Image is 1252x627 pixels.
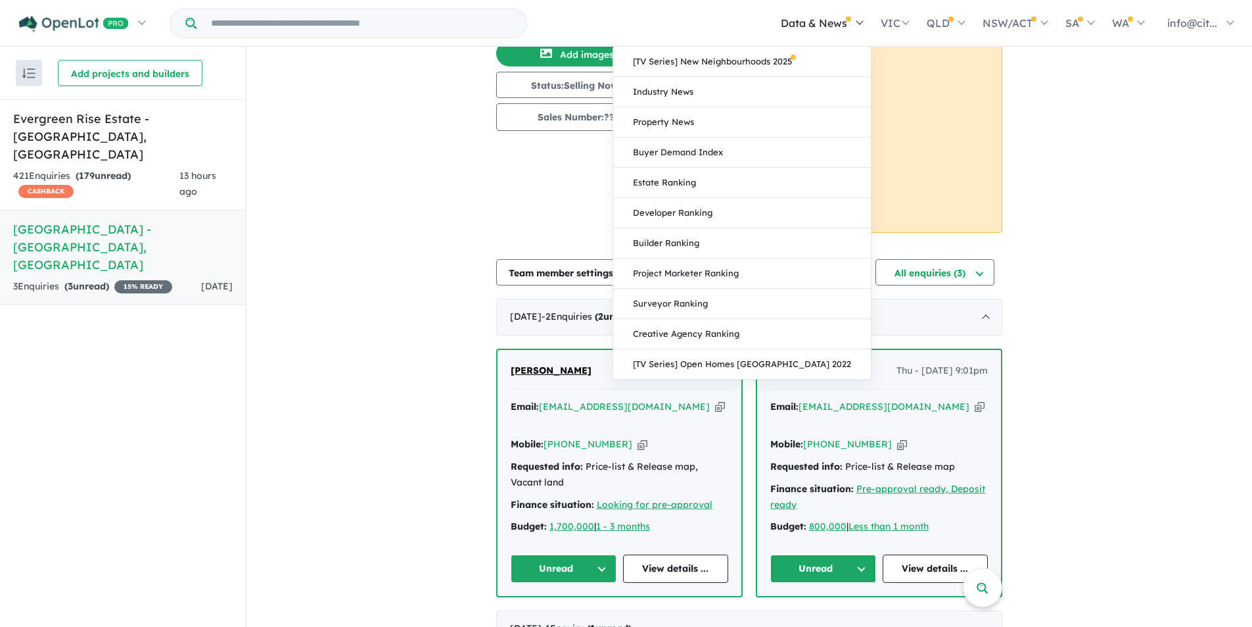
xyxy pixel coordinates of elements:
[496,259,640,286] button: Team member settings (3)
[770,519,988,535] div: |
[809,520,846,532] a: 800,000
[897,438,907,451] button: Copy
[613,319,871,349] a: Creative Agency Ranking
[511,520,547,532] strong: Budget:
[596,520,650,532] a: 1 - 3 months
[511,438,544,450] strong: Mobile:
[13,168,179,200] div: 421 Enquir ies
[598,311,603,322] span: 2
[799,401,969,413] a: [EMAIL_ADDRESS][DOMAIN_NAME]
[13,279,172,295] div: 3 Enquir ies
[539,401,710,413] a: [EMAIL_ADDRESS][DOMAIN_NAME]
[613,168,871,198] a: Estate Ranking
[613,77,871,107] a: Industry News
[1167,16,1217,30] span: info@cit...
[595,311,639,322] strong: ( unread)
[770,555,876,583] button: Unread
[975,400,985,414] button: Copy
[19,16,129,32] img: Openlot PRO Logo White
[623,555,729,583] a: View details ...
[875,259,994,286] button: All enquiries (3)
[511,461,583,472] strong: Requested info:
[114,280,172,293] span: 15 % READY
[511,519,728,535] div: |
[770,459,988,475] div: Price-list & Release map
[511,364,591,376] span: [PERSON_NAME]
[613,47,871,77] a: [TV Series] New Neighbourhoods 2025
[613,259,871,289] a: Project Marketer Ranking
[770,438,803,450] strong: Mobile:
[22,68,35,78] img: sort.svg
[883,555,988,583] a: View details ...
[79,170,95,182] span: 179
[770,401,799,413] strong: Email:
[542,311,639,322] span: - 2 Enquir ies
[179,170,216,197] span: 13 hours ago
[64,280,109,292] strong: ( unread)
[848,520,929,532] a: Less than 1 month
[613,107,871,138] a: Property News
[896,363,988,379] span: Thu - [DATE] 9:01pm
[770,461,843,472] strong: Requested info:
[201,280,233,292] span: [DATE]
[68,280,73,292] span: 3
[496,299,1002,336] div: [DATE]
[770,483,985,511] a: Pre-approval ready, Deposit ready
[770,520,806,532] strong: Budget:
[496,40,661,66] button: Add images
[613,349,871,379] a: [TV Series] Open Homes [GEOGRAPHIC_DATA] 2022
[18,185,74,198] span: CASHBACK
[715,400,725,414] button: Copy
[76,170,131,182] strong: ( unread)
[58,60,202,86] button: Add projects and builders
[511,555,616,583] button: Unread
[613,198,871,228] a: Developer Ranking
[13,220,233,274] h5: [GEOGRAPHIC_DATA] - [GEOGRAPHIC_DATA] , [GEOGRAPHIC_DATA]
[496,72,661,98] button: Status:Selling Now
[511,401,539,413] strong: Email:
[770,483,854,495] strong: Finance situation:
[496,103,661,131] button: Sales Number:???
[13,110,233,163] h5: Evergreen Rise Estate - [GEOGRAPHIC_DATA] , [GEOGRAPHIC_DATA]
[638,438,647,451] button: Copy
[613,289,871,319] a: Surveyor Ranking
[597,499,712,511] a: Looking for pre-approval
[511,459,728,491] div: Price-list & Release map, Vacant land
[613,228,871,259] a: Builder Ranking
[549,520,594,532] a: 1,700,000
[511,363,591,379] a: [PERSON_NAME]
[199,9,524,38] input: Try estate name, suburb, builder or developer
[511,499,594,511] strong: Finance situation:
[544,438,632,450] a: [PHONE_NUMBER]
[613,138,871,168] a: Buyer Demand Index
[803,438,892,450] a: [PHONE_NUMBER]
